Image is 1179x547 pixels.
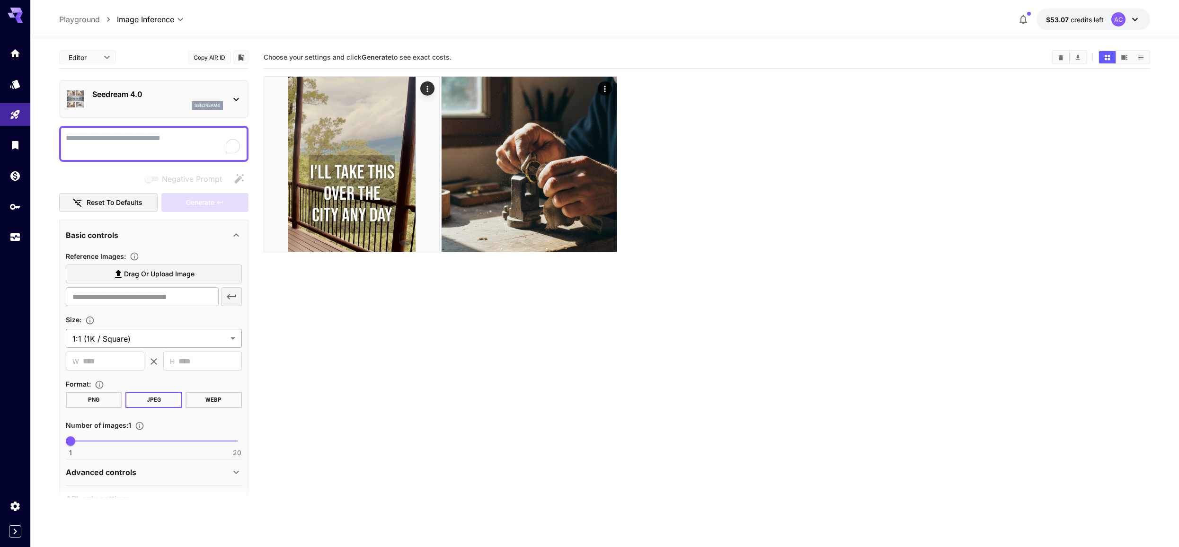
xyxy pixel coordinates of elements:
div: Show media in grid viewShow media in video viewShow media in list view [1098,50,1150,64]
div: AC [1111,12,1126,26]
b: Generate [362,53,391,61]
button: WEBP [186,392,242,408]
button: $53.06732AC [1037,9,1150,30]
span: 1 [69,448,72,458]
button: JPEG [125,392,182,408]
span: Reference Images : [66,252,126,260]
span: Size : [66,316,81,324]
span: Negative prompts are not compatible with the selected model. [143,173,230,185]
span: W [72,356,79,367]
div: Wallet [9,170,21,182]
div: $53.06732 [1046,15,1104,25]
button: Copy AIR ID [188,51,231,64]
button: PNG [66,392,122,408]
button: Show media in video view [1116,51,1133,63]
p: Basic controls [66,229,118,241]
button: Upload a reference image to guide the result. This is needed for Image-to-Image or Inpainting. Su... [126,252,143,261]
button: Adjust the dimensions of the generated image by specifying its width and height in pixels, or sel... [81,316,98,325]
div: Library [9,139,21,151]
button: Specify how many images to generate in a single request. Each image generation will be charged se... [131,421,148,431]
div: Playground [9,109,21,121]
div: Actions [598,81,612,96]
div: Basic controls [66,224,242,247]
span: Editor [69,53,98,62]
p: Seedream 4.0 [92,88,223,100]
button: Show media in list view [1133,51,1149,63]
span: Choose your settings and click to see exact costs. [264,53,452,61]
span: 20 [233,448,241,458]
button: Reset to defaults [59,193,158,212]
img: 2Q== [264,77,439,252]
div: Actions [420,81,434,96]
div: Clear AllDownload All [1052,50,1087,64]
span: 1:1 (1K / Square) [72,333,227,344]
div: Home [9,47,21,59]
button: Clear All [1053,51,1069,63]
button: Show media in grid view [1099,51,1116,63]
span: Drag or upload image [124,268,195,280]
div: Advanced controls [66,461,242,484]
button: Download All [1070,51,1086,63]
button: Add to library [237,52,245,63]
span: $53.07 [1046,16,1071,24]
span: H [170,356,175,367]
p: seedream4 [195,102,220,109]
div: API Keys [9,201,21,212]
div: Usage [9,231,21,243]
button: Choose the file format for the output image. [91,380,108,389]
span: Image Inference [117,14,174,25]
a: Playground [59,14,100,25]
span: credits left [1071,16,1104,24]
img: Z [442,77,617,252]
nav: breadcrumb [59,14,117,25]
span: Negative Prompt [162,173,222,185]
div: Models [9,78,21,90]
span: Number of images : 1 [66,421,131,429]
span: Format : [66,380,91,388]
textarea: To enrich screen reader interactions, please activate Accessibility in Grammarly extension settings [66,132,242,155]
label: Drag or upload image [66,265,242,284]
div: Seedream 4.0seedream4 [66,85,242,114]
p: Advanced controls [66,467,136,478]
button: Expand sidebar [9,525,21,538]
div: Settings [9,500,21,512]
